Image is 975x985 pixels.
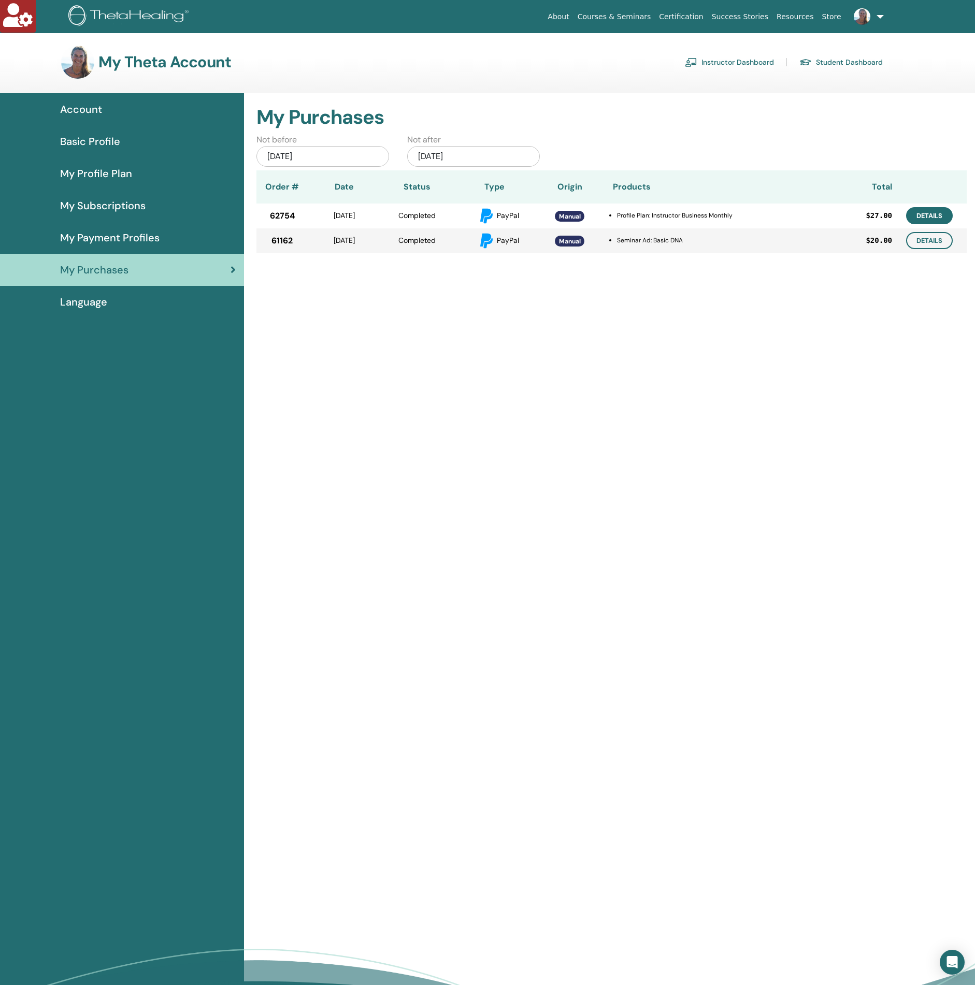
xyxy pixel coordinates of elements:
span: My Subscriptions [60,198,146,213]
span: Manual [559,237,581,245]
span: PayPal [497,235,519,244]
span: $ [866,210,870,221]
span: Language [60,294,107,310]
th: Products [604,170,825,204]
img: paypal.svg [478,208,495,224]
label: Not after [407,134,441,146]
th: Type [453,170,536,204]
span: My Payment Profiles [60,230,160,245]
th: Origin [536,170,604,204]
h2: My Purchases [256,106,967,129]
span: 62754 [270,210,295,222]
span: My Purchases [60,262,128,278]
a: Details [906,207,953,224]
span: $ [866,235,870,246]
span: Completed [398,211,436,220]
span: 27.00 [870,210,892,221]
div: Total [825,181,892,193]
span: Account [60,102,102,117]
img: logo.png [68,5,192,28]
div: [DATE] [256,146,389,167]
span: PayPal [497,210,519,220]
th: Order # [256,170,308,204]
div: [DATE] [308,210,381,221]
a: About [543,7,573,26]
li: Profile Plan: Instructor Business Monthly [617,211,825,220]
img: chalkboard-teacher.svg [685,57,697,67]
span: 61162 [271,235,293,247]
a: Student Dashboard [799,54,883,70]
a: Certification [655,7,707,26]
label: Not before [256,134,297,146]
img: default.jpg [61,46,94,79]
div: [DATE] [407,146,540,167]
span: Completed [398,236,436,245]
a: Courses & Seminars [573,7,655,26]
img: paypal.svg [478,233,495,249]
th: Date [308,170,381,204]
h3: My Theta Account [98,53,231,71]
div: [DATE] [308,235,381,246]
li: Seminar Ad: Basic DNA [617,236,825,245]
span: Basic Profile [60,134,120,149]
div: Open Intercom Messenger [940,950,965,975]
a: Instructor Dashboard [685,54,774,70]
span: My Profile Plan [60,166,132,181]
th: Status [381,170,453,204]
a: Store [818,7,845,26]
span: 20.00 [870,235,892,246]
a: Success Stories [708,7,772,26]
span: Manual [559,212,581,221]
a: Details [906,232,953,249]
img: default.jpg [854,8,870,25]
img: graduation-cap.svg [799,58,812,67]
a: Resources [772,7,818,26]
